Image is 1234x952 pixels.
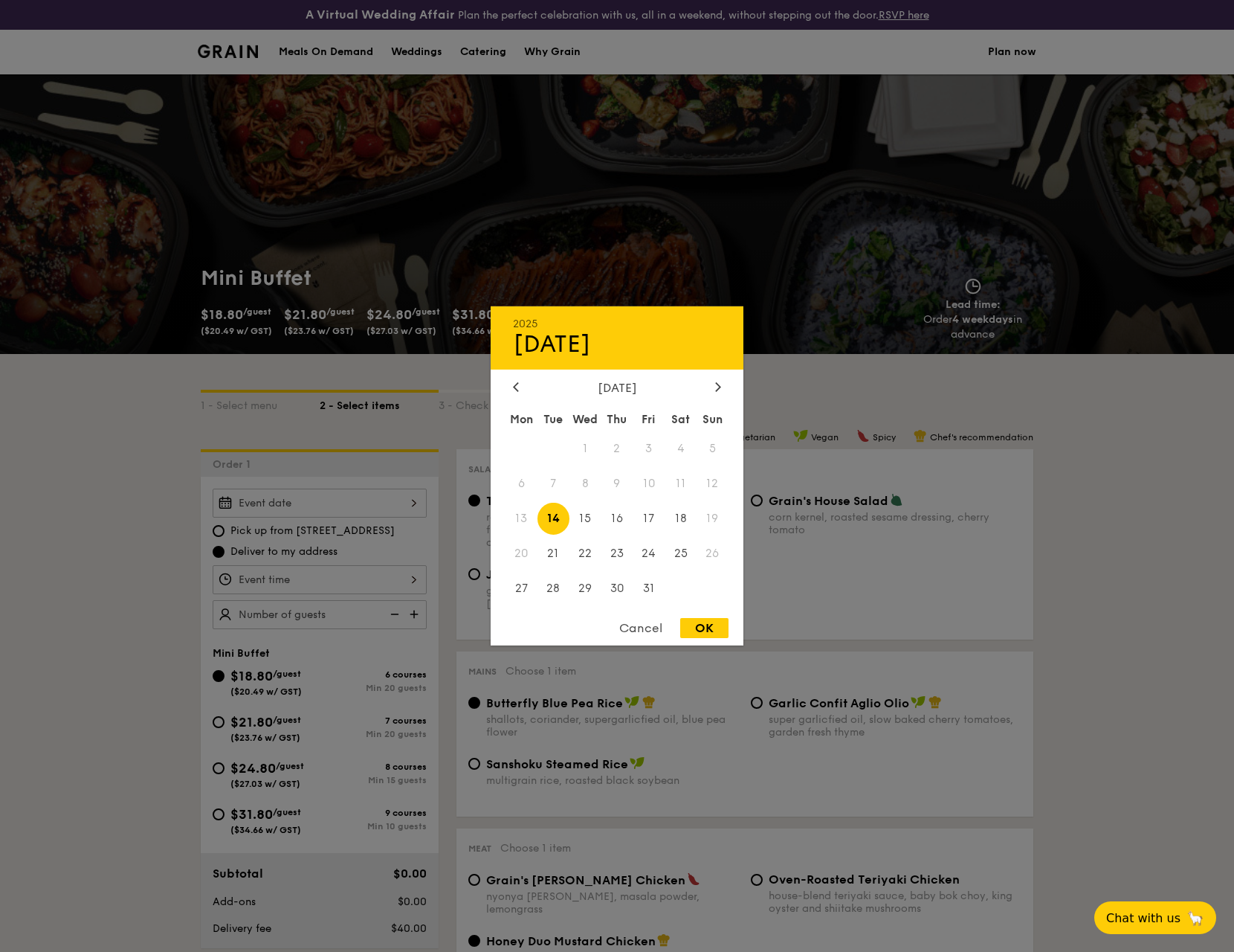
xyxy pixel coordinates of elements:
span: 17 [633,503,665,535]
span: 7 [537,468,569,500]
span: 26 [697,537,729,569]
button: Chat with us🦙 [1094,901,1216,934]
span: 23 [601,537,633,569]
span: 8 [569,468,601,500]
span: 31 [633,572,665,604]
span: 21 [537,537,569,569]
div: Cancel [604,618,677,638]
span: 28 [537,572,569,604]
span: Chat with us [1106,911,1180,925]
div: Sat [665,406,697,433]
span: 10 [633,468,665,500]
span: 12 [697,468,729,500]
div: Tue [537,406,569,433]
span: 2 [601,433,633,465]
span: 15 [569,503,601,535]
span: 14 [537,503,569,535]
span: 11 [665,468,697,500]
span: 27 [505,572,537,604]
span: 13 [505,503,537,535]
span: 5 [697,433,729,465]
span: 18 [665,503,697,535]
span: 20 [505,537,537,569]
span: 19 [697,503,729,535]
span: 29 [569,572,601,604]
span: 25 [665,537,697,569]
span: 16 [601,503,633,535]
div: 2025 [513,318,721,330]
span: 4 [665,433,697,465]
span: 6 [505,468,537,500]
div: Thu [601,406,633,433]
span: 30 [601,572,633,604]
span: 1 [569,433,601,465]
span: 22 [569,537,601,569]
div: Fri [633,406,665,433]
div: [DATE] [513,381,721,395]
div: Mon [505,406,537,433]
span: 3 [633,433,665,465]
div: OK [680,618,729,638]
div: Wed [569,406,601,433]
span: 9 [601,468,633,500]
span: 24 [633,537,665,569]
span: 🦙 [1186,910,1204,927]
div: Sun [697,406,729,433]
div: [DATE] [513,330,721,358]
